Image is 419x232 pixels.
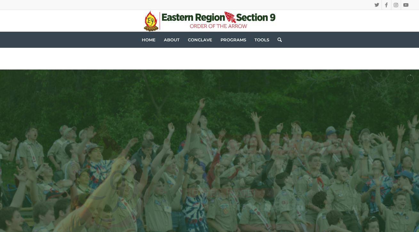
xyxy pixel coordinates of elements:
[273,32,282,48] a: Search
[138,32,160,48] a: Home
[221,37,246,42] span: Programs
[250,32,273,48] a: Tools
[160,32,184,48] a: About
[187,188,274,197] p: [DATE] - [DATE]
[278,186,381,201] p: SERVICE LODGE: NAWAKWA #3
[164,37,180,42] span: About
[254,37,269,42] span: Tools
[216,32,250,48] a: Programs
[184,32,216,48] a: Conclave
[188,201,382,213] p: CAMP [PERSON_NAME] [PERSON_NAME], [GEOGRAPHIC_DATA]
[142,37,156,42] span: Home
[188,37,212,42] span: Conclave
[185,153,382,189] h1: CONCLAVE
[207,134,353,154] h2: SAVE THE DATE!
